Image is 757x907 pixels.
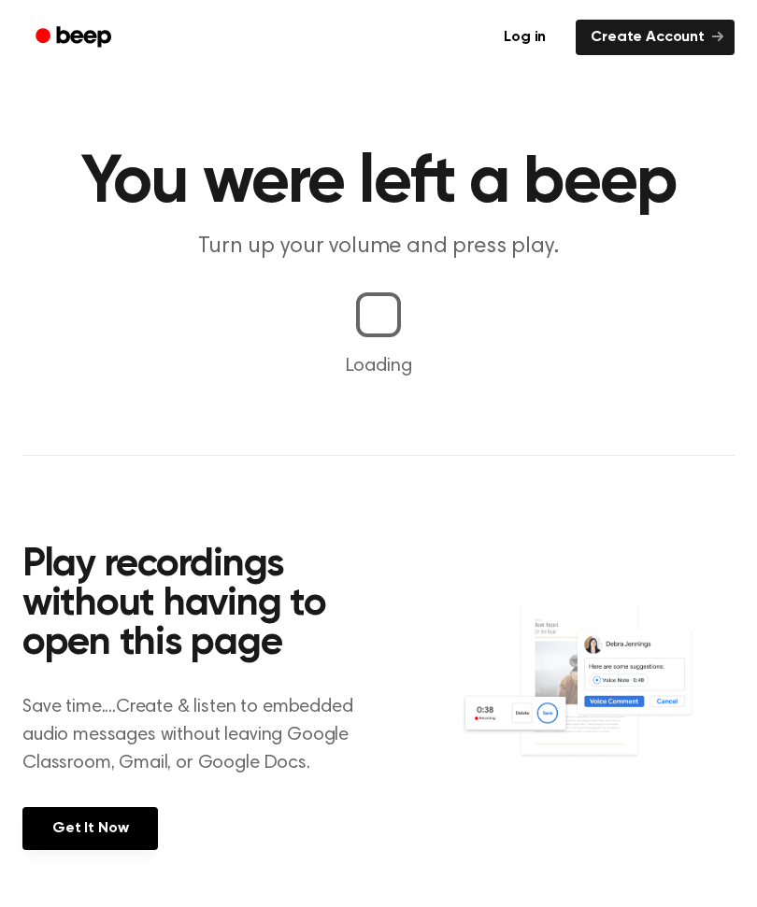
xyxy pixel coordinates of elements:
a: Beep [22,20,128,56]
p: Loading [22,352,735,380]
a: Create Account [576,20,735,55]
a: Get It Now [22,807,158,850]
p: Turn up your volume and press play. [22,232,735,262]
h1: You were left a beep [22,149,735,217]
a: Log in [485,16,564,59]
h2: Play recordings without having to open this page [22,546,386,663]
img: Voice Comments on Docs and Recording Widget [461,603,735,785]
p: Save time....Create & listen to embedded audio messages without leaving Google Classroom, Gmail, ... [22,693,386,777]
